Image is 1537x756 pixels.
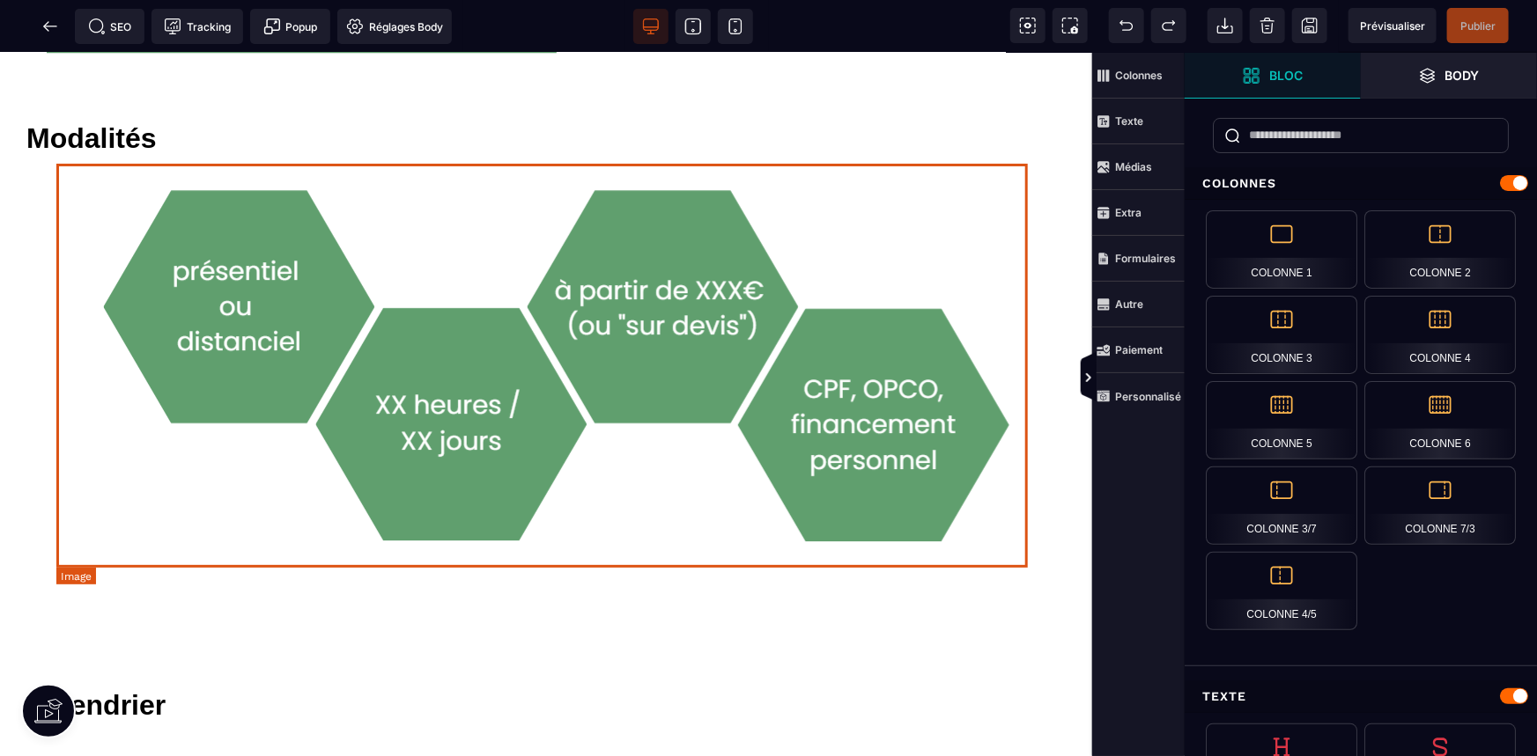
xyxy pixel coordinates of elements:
[1185,167,1537,200] div: Colonnes
[1053,8,1088,43] span: Capture d'écran
[1092,144,1185,190] span: Médias
[1092,373,1185,419] span: Personnalisé
[1250,8,1285,43] span: Nettoyage
[1349,8,1437,43] span: Aperçu
[1109,8,1144,43] span: Défaire
[1360,19,1425,33] span: Prévisualiser
[1092,327,1185,373] span: Paiement
[337,9,452,44] span: Favicon
[61,111,1032,515] img: 70f23ec5ed69506842ddde39b8531eb6_Capture_d'%C3%A9cran_2025-09-10_120130.png
[1364,381,1516,459] div: Colonne 6
[718,9,753,44] span: Voir mobile
[1361,53,1537,99] span: Ouvrir les calques
[1185,680,1537,713] div: Texte
[263,18,318,35] span: Popup
[1092,282,1185,327] span: Autre
[75,9,144,44] span: Métadata SEO
[1115,343,1163,356] strong: Paiement
[1092,190,1185,236] span: Extra
[676,9,711,44] span: Voir tablette
[26,635,1066,669] div: Calendrier
[164,18,231,35] span: Tracking
[1445,69,1480,82] strong: Body
[1206,552,1357,630] div: Colonne 4/5
[1208,8,1243,43] span: Importer
[1364,210,1516,289] div: Colonne 2
[633,9,669,44] span: Voir bureau
[1092,99,1185,144] span: Texte
[1092,236,1185,282] span: Formulaires
[26,69,1066,102] div: Modalités
[1010,8,1046,43] span: Voir les composants
[1364,296,1516,374] div: Colonne 4
[1115,160,1152,173] strong: Médias
[1115,114,1143,128] strong: Texte
[1151,8,1186,43] span: Rétablir
[88,18,132,35] span: SEO
[1206,381,1357,459] div: Colonne 5
[1115,297,1143,311] strong: Autre
[1115,206,1142,219] strong: Extra
[1292,8,1327,43] span: Enregistrer
[250,9,330,44] span: Créer une alerte modale
[1206,296,1357,374] div: Colonne 3
[1460,19,1496,33] span: Publier
[1447,8,1509,43] span: Enregistrer le contenu
[346,18,443,35] span: Réglages Body
[33,9,68,44] span: Retour
[1185,352,1202,405] span: Afficher les vues
[1206,210,1357,289] div: Colonne 1
[1364,466,1516,545] div: Colonne 7/3
[1206,466,1357,545] div: Colonne 3/7
[1092,53,1185,99] span: Colonnes
[1115,390,1181,403] strong: Personnalisé
[1115,69,1163,82] strong: Colonnes
[1185,53,1361,99] span: Ouvrir les blocs
[1269,69,1303,82] strong: Bloc
[151,9,243,44] span: Code de suivi
[1115,252,1176,265] strong: Formulaires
